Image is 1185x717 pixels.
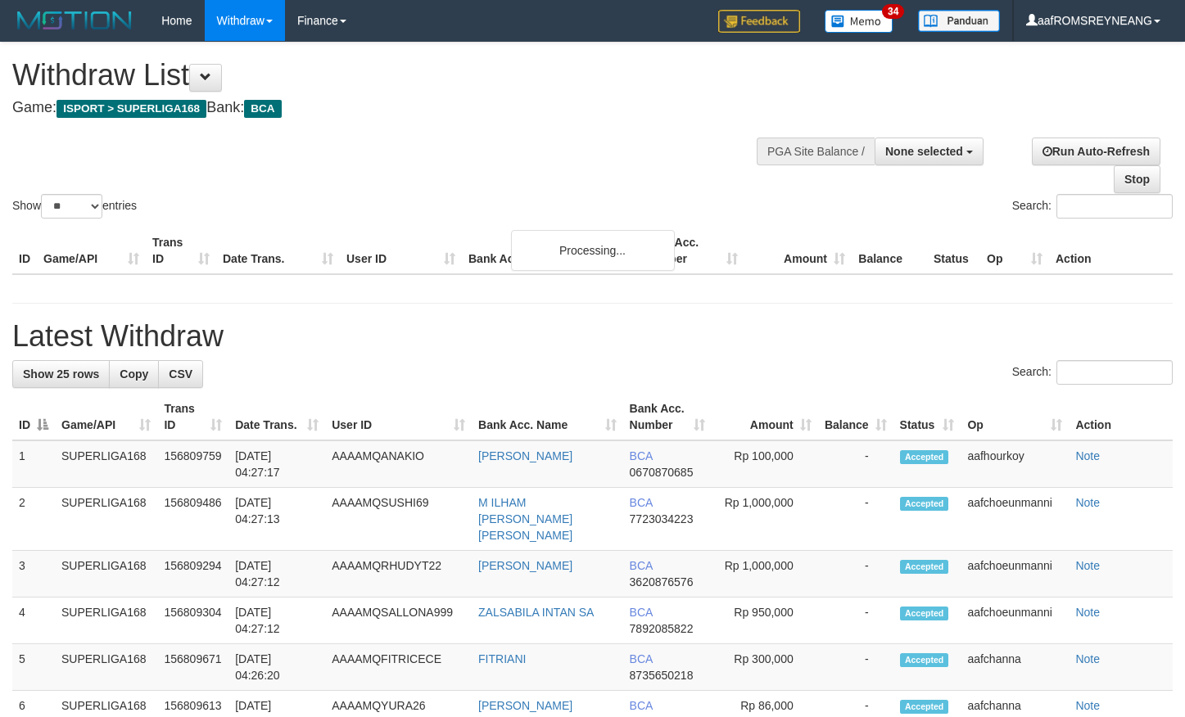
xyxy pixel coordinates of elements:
[630,575,694,588] span: Copy 3620876576 to clipboard
[169,368,192,381] span: CSV
[37,228,146,274] th: Game/API
[157,488,228,551] td: 156809486
[12,360,110,388] a: Show 25 rows
[712,394,818,440] th: Amount: activate to sort column ascending
[818,644,893,691] td: -
[818,597,893,644] td: -
[630,559,653,572] span: BCA
[818,440,893,488] td: -
[228,551,325,597] td: [DATE] 04:27:12
[961,644,1069,691] td: aafchanna
[12,320,1173,353] h1: Latest Withdraw
[325,597,472,644] td: AAAAMQSALLONA999
[228,394,325,440] th: Date Trans.: activate to sort column ascending
[1012,360,1173,385] label: Search:
[1012,194,1173,219] label: Search:
[623,394,712,440] th: Bank Acc. Number: activate to sort column ascending
[157,440,228,488] td: 156809759
[12,644,55,691] td: 5
[1049,228,1173,274] th: Action
[1056,194,1173,219] input: Search:
[478,496,572,542] a: M ILHAM [PERSON_NAME] [PERSON_NAME]
[961,394,1069,440] th: Op: activate to sort column ascending
[1075,652,1100,665] a: Note
[325,440,472,488] td: AAAAMQANAKIO
[852,228,927,274] th: Balance
[630,699,653,712] span: BCA
[120,368,148,381] span: Copy
[228,597,325,644] td: [DATE] 04:27:12
[630,652,653,665] span: BCA
[712,644,818,691] td: Rp 300,000
[818,551,893,597] td: -
[818,394,893,440] th: Balance: activate to sort column ascending
[55,644,157,691] td: SUPERLIGA168
[12,551,55,597] td: 3
[893,394,961,440] th: Status: activate to sort column ascending
[472,394,623,440] th: Bank Acc. Name: activate to sort column ascending
[55,440,157,488] td: SUPERLIGA168
[1056,360,1173,385] input: Search:
[875,138,984,165] button: None selected
[478,449,572,462] a: [PERSON_NAME]
[630,496,653,509] span: BCA
[12,597,55,644] td: 4
[55,394,157,440] th: Game/API: activate to sort column ascending
[1114,165,1160,193] a: Stop
[1075,449,1100,462] a: Note
[216,228,340,274] th: Date Trans.
[12,394,55,440] th: ID: activate to sort column descending
[12,228,37,274] th: ID
[1075,699,1100,712] a: Note
[1069,394,1173,440] th: Action
[980,228,1049,274] th: Op
[340,228,462,274] th: User ID
[23,368,99,381] span: Show 25 rows
[961,597,1069,644] td: aafchoeunmanni
[12,59,774,92] h1: Withdraw List
[325,488,472,551] td: AAAAMQSUSHI69
[478,699,572,712] a: [PERSON_NAME]
[12,488,55,551] td: 2
[900,653,949,667] span: Accepted
[228,440,325,488] td: [DATE] 04:27:17
[157,644,228,691] td: 156809671
[825,10,893,33] img: Button%20Memo.svg
[478,559,572,572] a: [PERSON_NAME]
[637,228,744,274] th: Bank Acc. Number
[478,606,594,619] a: ZALSABILA INTAN SA
[146,228,216,274] th: Trans ID
[158,360,203,388] a: CSV
[900,560,949,574] span: Accepted
[927,228,980,274] th: Status
[511,230,675,271] div: Processing...
[157,551,228,597] td: 156809294
[325,644,472,691] td: AAAAMQFITRICECE
[157,597,228,644] td: 156809304
[228,488,325,551] td: [DATE] 04:27:13
[818,488,893,551] td: -
[12,8,137,33] img: MOTION_logo.png
[57,100,206,118] span: ISPORT > SUPERLIGA168
[1075,559,1100,572] a: Note
[712,597,818,644] td: Rp 950,000
[630,622,694,635] span: Copy 7892085822 to clipboard
[55,551,157,597] td: SUPERLIGA168
[961,488,1069,551] td: aafchoeunmanni
[630,466,694,479] span: Copy 0670870685 to clipboard
[900,700,949,714] span: Accepted
[157,394,228,440] th: Trans ID: activate to sort column ascending
[630,449,653,462] span: BCA
[961,551,1069,597] td: aafchoeunmanni
[712,551,818,597] td: Rp 1,000,000
[712,440,818,488] td: Rp 100,000
[41,194,102,219] select: Showentries
[478,652,526,665] a: FITRIANI
[12,440,55,488] td: 1
[900,607,949,620] span: Accepted
[462,228,637,274] th: Bank Acc. Name
[918,10,1000,32] img: panduan.png
[109,360,159,388] a: Copy
[12,194,137,219] label: Show entries
[630,606,653,619] span: BCA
